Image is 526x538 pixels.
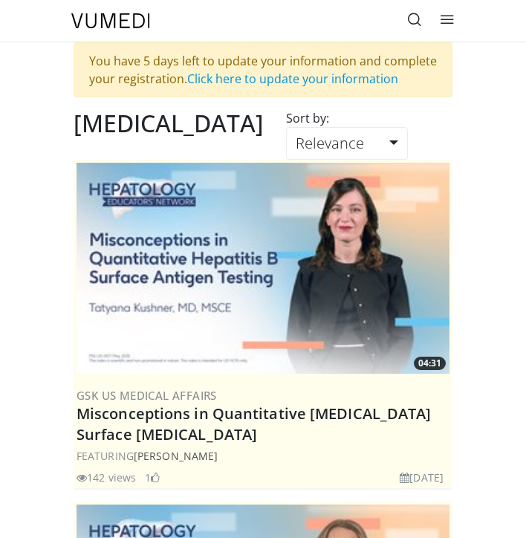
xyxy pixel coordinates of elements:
[77,388,217,403] a: GSK US Medical Affairs
[286,127,408,160] a: Relevance
[77,403,432,444] a: Misconceptions in Quantitative [MEDICAL_DATA] Surface [MEDICAL_DATA]
[414,357,446,370] span: 04:31
[71,13,150,28] img: VuMedi Logo
[296,133,364,153] span: Relevance
[400,470,444,485] li: [DATE]
[74,42,452,97] div: You have 5 days left to update your information and complete your registration.
[275,109,340,127] div: Sort by:
[145,470,160,485] li: 1
[77,470,136,485] li: 142 views
[74,109,264,137] h2: [MEDICAL_DATA]
[77,448,449,464] div: FEATURING
[77,163,449,374] img: ea8305e5-ef6b-4575-a231-c141b8650e1f.jpg.300x170_q85_crop-smart_upscale.jpg
[77,163,449,374] a: 04:31
[134,449,218,463] a: [PERSON_NAME]
[187,71,398,87] a: Click here to update your information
